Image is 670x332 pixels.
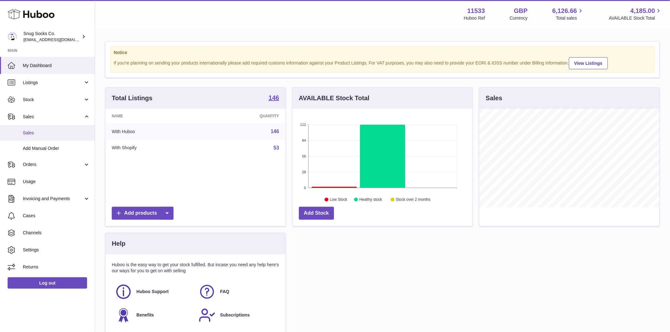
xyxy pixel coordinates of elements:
[269,95,279,102] a: 146
[269,95,279,101] strong: 146
[105,140,203,156] td: With Shopify
[115,307,192,324] a: Benefits
[302,170,306,174] text: 28
[510,15,528,21] div: Currency
[112,262,279,274] p: Huboo is the easy way to get your stock fulfilled. But incase you need any help here's our ways f...
[23,114,83,120] span: Sales
[556,15,584,21] span: Total sales
[23,63,90,69] span: My Dashboard
[274,145,279,151] a: 53
[553,7,585,21] a: 6,126.66 Total sales
[23,130,90,136] span: Sales
[23,247,90,253] span: Settings
[304,186,306,190] text: 0
[23,97,83,103] span: Stock
[23,162,83,168] span: Orders
[609,7,662,21] a: 4,185.00 AVAILABLE Stock Total
[8,277,87,289] a: Log out
[23,230,90,236] span: Channels
[23,31,80,43] div: Snug Socks Co.
[112,207,174,220] a: Add products
[114,50,651,56] strong: Notice
[464,15,485,21] div: Huboo Ref
[220,312,250,318] span: Subscriptions
[553,7,577,15] span: 6,126.66
[359,198,382,202] text: Healthy stock
[23,179,90,185] span: Usage
[23,264,90,270] span: Returns
[136,289,169,295] span: Huboo Support
[23,145,90,151] span: Add Manual Order
[396,198,430,202] text: Stock over 2 months
[23,37,93,42] span: [EMAIL_ADDRESS][DOMAIN_NAME]
[115,283,192,300] a: Huboo Support
[271,129,279,134] a: 146
[199,283,276,300] a: FAQ
[220,289,229,295] span: FAQ
[114,56,651,69] div: If you're planning on sending your products internationally please add required customs informati...
[514,7,528,15] strong: GBP
[112,239,125,248] h3: Help
[300,123,306,126] text: 112
[569,57,608,69] a: View Listings
[330,198,348,202] text: Low Stock
[199,307,276,324] a: Subscriptions
[299,94,370,102] h3: AVAILABLE Stock Total
[467,7,485,15] strong: 11533
[299,207,334,220] a: Add Stock
[105,123,203,140] td: With Huboo
[302,138,306,142] text: 84
[486,94,502,102] h3: Sales
[609,15,662,21] span: AVAILABLE Stock Total
[105,109,203,123] th: Name
[23,213,90,219] span: Cases
[112,94,153,102] h3: Total Listings
[23,196,83,202] span: Invoicing and Payments
[203,109,286,123] th: Quantity
[302,154,306,158] text: 56
[630,7,655,15] span: 4,185.00
[8,32,17,41] img: internalAdmin-11533@internal.huboo.com
[23,80,83,86] span: Listings
[136,312,154,318] span: Benefits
